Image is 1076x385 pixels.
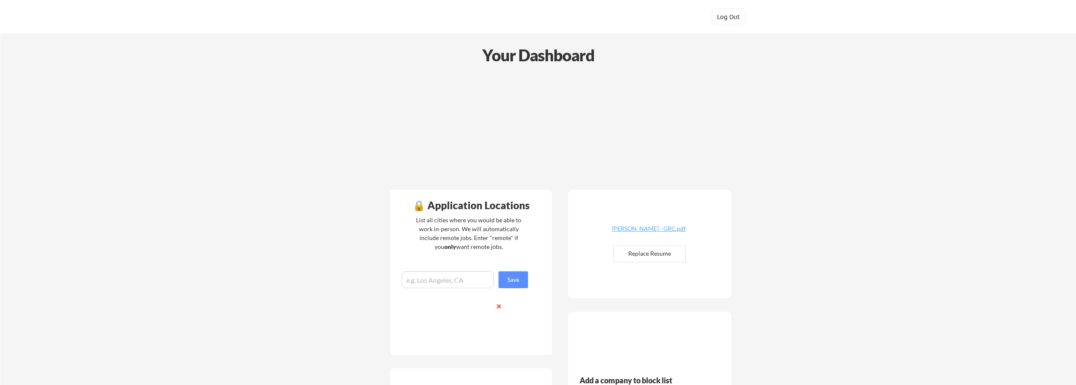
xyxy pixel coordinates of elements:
[498,271,528,288] button: Save
[598,226,699,232] div: [PERSON_NAME] - GRC.pdf
[1,43,1076,67] div: Your Dashboard
[580,377,685,384] div: Add a company to block list
[392,200,550,210] div: 🔒 Application Locations
[712,8,745,25] button: Log Out
[411,216,527,251] div: List all cities where you would be able to work in-person. We will automatically include remote j...
[598,226,699,239] a: [PERSON_NAME] - GRC.pdf
[444,243,456,250] strong: only
[402,271,494,288] input: e.g. Los Angeles, CA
